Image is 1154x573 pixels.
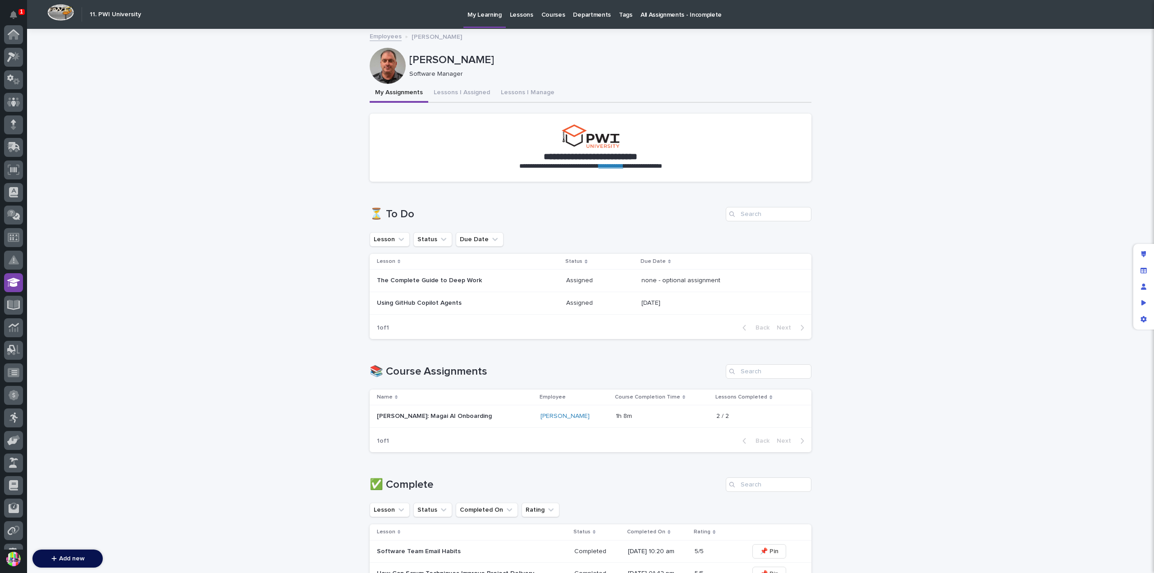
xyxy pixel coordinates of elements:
[370,540,811,563] tr: Software Team Email HabitsCompletedCompleted [DATE] 10:20 am5/55/5 📌 Pin
[377,548,535,555] p: Software Team Email Habits
[413,232,452,247] button: Status
[565,257,582,266] p: Status
[641,257,666,266] p: Due Date
[752,544,786,559] button: 📌 Pin
[616,411,634,420] p: 1h 8m
[1136,262,1152,279] div: Manage fields and data
[760,547,778,556] span: 📌 Pin
[370,430,396,452] p: 1 of 1
[370,208,722,221] h1: ⏳ To Do
[428,84,495,103] button: Lessons I Assigned
[1136,246,1152,262] div: Edit layout
[456,503,518,517] button: Completed On
[377,411,494,420] p: [PERSON_NAME]: Magai AI Onboarding
[716,411,731,420] p: 2 / 2
[566,298,595,307] p: Assigned
[412,31,462,41] p: [PERSON_NAME]
[750,438,769,444] span: Back
[377,257,395,266] p: Lesson
[1125,543,1149,568] iframe: Open customer support
[627,527,665,537] p: Completed On
[370,365,722,378] h1: 📚 Course Assignments
[370,317,396,339] p: 1 of 1
[628,548,687,555] p: [DATE] 10:20 am
[641,275,722,284] p: none - optional assignment
[1136,279,1152,295] div: Manage users
[32,550,103,568] button: Add new
[1136,311,1152,327] div: App settings
[522,503,559,517] button: Rating
[566,275,595,284] p: Assigned
[370,270,811,292] tr: The Complete Guide to Deep WorkAssignedAssigned none - optional assignmentnone - optional assignment
[47,4,74,21] img: Workspace Logo
[773,324,811,332] button: Next
[615,392,680,402] p: Course Completion Time
[370,405,811,428] tr: [PERSON_NAME]: Magai AI Onboarding[PERSON_NAME]: Magai AI Onboarding [PERSON_NAME] 1h 8m1h 8m 2 /...
[370,478,722,491] h1: ✅ Complete
[574,546,608,555] p: Completed
[495,84,560,103] button: Lessons I Manage
[540,413,590,420] a: [PERSON_NAME]
[735,324,773,332] button: Back
[370,232,410,247] button: Lesson
[409,70,804,78] p: Software Manager
[20,9,23,15] p: 1
[4,550,23,568] button: users-avatar
[1136,295,1152,311] div: Preview as
[370,31,402,41] a: Employees
[4,5,23,24] button: Notifications
[413,503,452,517] button: Status
[562,124,619,148] img: pwi-university-small.png
[370,292,811,315] tr: Using GitHub Copilot AgentsAssignedAssigned [DATE][DATE]
[735,437,773,445] button: Back
[377,392,393,402] p: Name
[641,298,662,307] p: [DATE]
[540,392,566,402] p: Employee
[694,527,710,537] p: Rating
[726,207,811,221] input: Search
[777,438,797,444] span: Next
[573,527,591,537] p: Status
[409,54,808,67] p: [PERSON_NAME]
[370,84,428,103] button: My Assignments
[750,325,769,331] span: Back
[715,392,767,402] p: Lessons Completed
[456,232,504,247] button: Due Date
[726,364,811,379] input: Search
[377,277,535,284] p: The Complete Guide to Deep Work
[377,299,535,307] p: Using GitHub Copilot Agents
[370,503,410,517] button: Lesson
[90,11,141,18] h2: 11. PWI University
[377,527,395,537] p: Lesson
[773,437,811,445] button: Next
[777,325,797,331] span: Next
[726,477,811,492] input: Search
[695,546,705,555] p: 5/5
[11,11,23,25] div: Notifications1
